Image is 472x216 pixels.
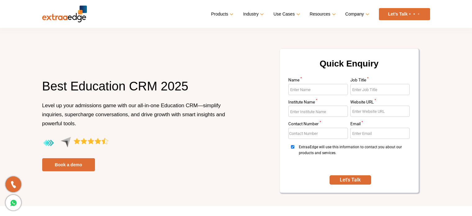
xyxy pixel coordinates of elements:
[379,8,430,20] a: Let’s Talk
[42,158,95,171] a: Book a demo
[288,84,348,95] input: Enter Name
[350,128,410,139] input: Enter Email
[288,122,348,128] label: Contact Number
[350,122,410,128] label: Email
[330,175,371,185] button: SUBMIT
[299,144,408,168] span: ExtraaEdge will use this information to contact you about our products and services.
[42,78,232,101] h1: Best Education CRM 2025
[345,10,368,19] a: Company
[288,78,348,84] label: Name
[310,10,335,19] a: Resources
[211,10,232,19] a: Products
[288,145,297,149] input: ExtraaEdge will use this information to contact you about our products and services.
[288,100,348,106] label: Institute Name
[42,137,108,149] img: aggregate-rating-by-users
[243,10,263,19] a: Industry
[350,100,410,106] label: Website URL
[273,10,299,19] a: Use Cases
[288,128,348,139] input: Enter Contact Number
[350,84,410,95] input: Enter Job Title
[350,78,410,84] label: Job Title
[287,56,411,78] h2: Quick Enquiry
[42,103,225,126] span: Level up your admissions game with our all-in-one Education CRM—simplify inquiries, supercharge c...
[288,106,348,117] input: Enter Institute Name
[350,106,410,117] input: Enter Website URL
